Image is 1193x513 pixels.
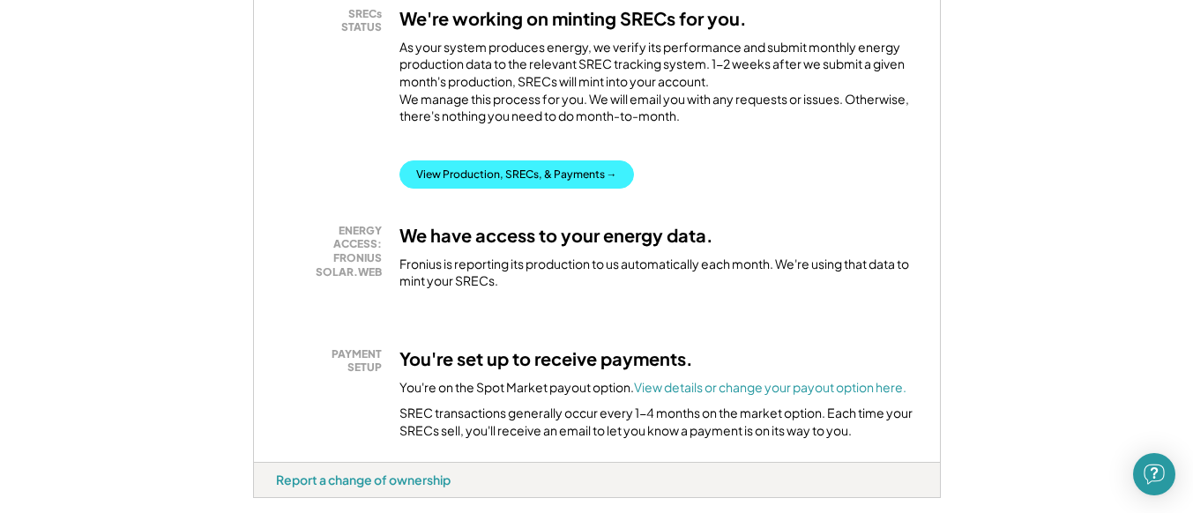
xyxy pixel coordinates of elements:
[634,379,906,395] a: View details or change your payout option here.
[285,7,382,34] div: SRECs STATUS
[399,160,634,189] button: View Production, SRECs, & Payments →
[399,405,918,439] div: SREC transactions generally occur every 1-4 months on the market option. Each time your SRECs sel...
[285,224,382,279] div: ENERGY ACCESS: FRONIUS SOLAR.WEB
[285,347,382,375] div: PAYMENT SETUP
[253,498,309,505] div: i1vpdqjl - VA Distributed
[399,256,918,290] div: Fronius is reporting its production to us automatically each month. We're using that data to mint...
[276,472,451,487] div: Report a change of ownership
[399,7,747,30] h3: We're working on minting SRECs for you.
[399,39,918,134] div: As your system produces energy, we verify its performance and submit monthly energy production da...
[1133,453,1175,495] div: Open Intercom Messenger
[399,347,693,370] h3: You're set up to receive payments.
[399,224,713,247] h3: We have access to your energy data.
[399,379,906,397] div: You're on the Spot Market payout option.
